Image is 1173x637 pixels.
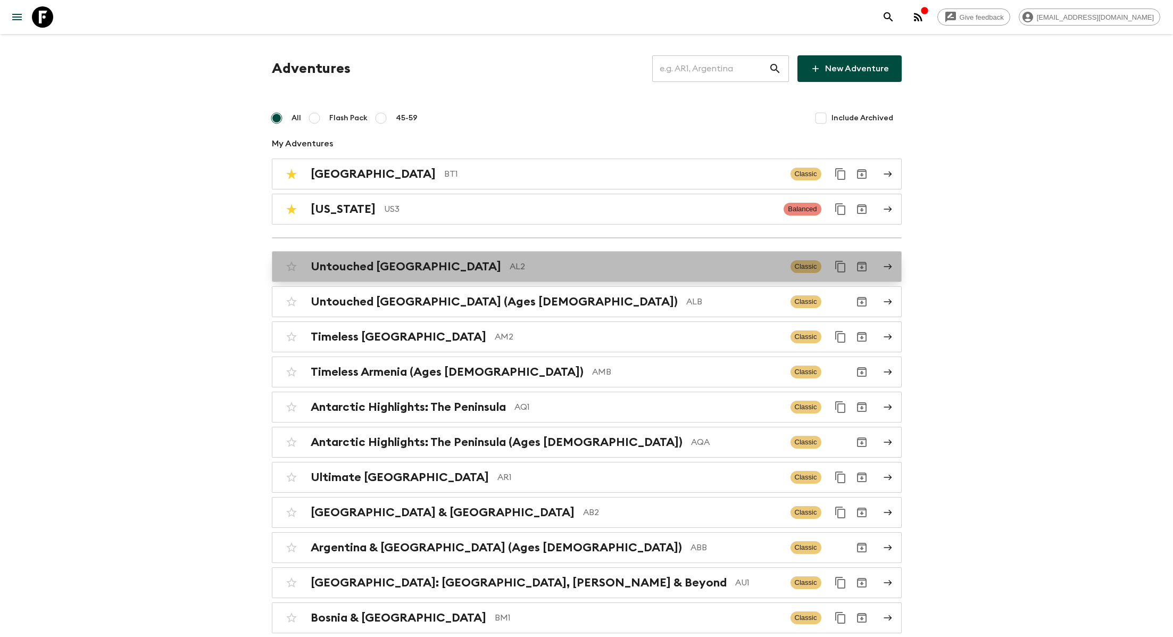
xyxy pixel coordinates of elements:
button: Archive [851,396,872,418]
h2: Untouched [GEOGRAPHIC_DATA] (Ages [DEMOGRAPHIC_DATA]) [311,295,678,309]
a: New Adventure [797,55,902,82]
span: Include Archived [831,113,893,123]
p: AU1 [735,576,782,589]
span: Classic [791,168,821,180]
a: Antarctic Highlights: The Peninsula (Ages [DEMOGRAPHIC_DATA])AQAClassicArchive [272,427,902,458]
a: Bosnia & [GEOGRAPHIC_DATA]BM1ClassicDuplicate for 45-59Archive [272,602,902,633]
a: Timeless [GEOGRAPHIC_DATA]AM2ClassicDuplicate for 45-59Archive [272,321,902,352]
p: AQ1 [514,401,782,413]
button: Duplicate for 45-59 [830,163,851,185]
p: AM2 [495,330,782,343]
a: Timeless Armenia (Ages [DEMOGRAPHIC_DATA])AMBClassicArchive [272,357,902,387]
button: Archive [851,432,872,453]
a: Antarctic Highlights: The PeninsulaAQ1ClassicDuplicate for 45-59Archive [272,392,902,423]
button: Duplicate for 45-59 [830,326,851,348]
button: Archive [851,607,872,628]
span: Classic [791,471,821,484]
span: Flash Pack [329,113,368,123]
span: Classic [791,330,821,343]
span: Classic [791,260,821,273]
p: BM1 [495,611,782,624]
p: ABB [691,541,782,554]
button: Duplicate for 45-59 [830,572,851,593]
p: AMB [592,366,782,378]
button: Archive [851,361,872,383]
button: Duplicate for 45-59 [830,256,851,277]
h2: [GEOGRAPHIC_DATA]: [GEOGRAPHIC_DATA], [PERSON_NAME] & Beyond [311,576,727,590]
h2: Timeless Armenia (Ages [DEMOGRAPHIC_DATA]) [311,365,584,379]
div: [EMAIL_ADDRESS][DOMAIN_NAME] [1019,9,1160,26]
h2: Bosnia & [GEOGRAPHIC_DATA] [311,611,486,625]
p: My Adventures [272,137,902,150]
button: Archive [851,291,872,312]
span: [EMAIL_ADDRESS][DOMAIN_NAME] [1031,13,1160,21]
a: Ultimate [GEOGRAPHIC_DATA]AR1ClassicDuplicate for 45-59Archive [272,462,902,493]
button: Archive [851,256,872,277]
a: Untouched [GEOGRAPHIC_DATA]AL2ClassicDuplicate for 45-59Archive [272,251,902,282]
button: Archive [851,198,872,220]
p: ALB [686,295,782,308]
span: Classic [791,295,821,308]
button: Archive [851,537,872,558]
span: Classic [791,366,821,378]
h2: [GEOGRAPHIC_DATA] [311,167,436,181]
span: All [292,113,301,123]
a: [GEOGRAPHIC_DATA] & [GEOGRAPHIC_DATA]AB2ClassicDuplicate for 45-59Archive [272,497,902,528]
button: Duplicate for 45-59 [830,502,851,523]
a: Give feedback [937,9,1010,26]
span: 45-59 [396,113,418,123]
span: Classic [791,576,821,589]
span: Classic [791,541,821,554]
a: [GEOGRAPHIC_DATA]BT1ClassicDuplicate for 45-59Archive [272,159,902,189]
span: Classic [791,506,821,519]
button: Duplicate for 45-59 [830,396,851,418]
span: Balanced [784,203,821,216]
button: search adventures [878,6,899,28]
input: e.g. AR1, Argentina [652,54,769,84]
p: AB2 [583,506,782,519]
button: Archive [851,572,872,593]
h2: Ultimate [GEOGRAPHIC_DATA] [311,470,489,484]
button: Archive [851,163,872,185]
h2: [US_STATE] [311,202,376,216]
button: Duplicate for 45-59 [830,467,851,488]
h2: Argentina & [GEOGRAPHIC_DATA] (Ages [DEMOGRAPHIC_DATA]) [311,541,682,555]
button: Duplicate for 45-59 [830,198,851,220]
a: Argentina & [GEOGRAPHIC_DATA] (Ages [DEMOGRAPHIC_DATA])ABBClassicArchive [272,532,902,563]
h1: Adventures [272,58,351,79]
h2: Antarctic Highlights: The Peninsula [311,400,506,414]
p: AR1 [497,471,782,484]
a: Untouched [GEOGRAPHIC_DATA] (Ages [DEMOGRAPHIC_DATA])ALBClassicArchive [272,286,902,317]
h2: Antarctic Highlights: The Peninsula (Ages [DEMOGRAPHIC_DATA]) [311,435,683,449]
button: Archive [851,467,872,488]
span: Give feedback [954,13,1010,21]
p: BT1 [444,168,782,180]
span: Classic [791,436,821,449]
span: Classic [791,611,821,624]
a: [GEOGRAPHIC_DATA]: [GEOGRAPHIC_DATA], [PERSON_NAME] & BeyondAU1ClassicDuplicate for 45-59Archive [272,567,902,598]
p: AQA [691,436,782,449]
h2: Timeless [GEOGRAPHIC_DATA] [311,330,486,344]
button: Archive [851,502,872,523]
button: menu [6,6,28,28]
a: [US_STATE]US3BalancedDuplicate for 45-59Archive [272,194,902,225]
h2: [GEOGRAPHIC_DATA] & [GEOGRAPHIC_DATA] [311,506,575,519]
span: Classic [791,401,821,413]
p: US3 [384,203,776,216]
button: Duplicate for 45-59 [830,607,851,628]
button: Archive [851,326,872,348]
p: AL2 [510,260,782,273]
h2: Untouched [GEOGRAPHIC_DATA] [311,260,501,274]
